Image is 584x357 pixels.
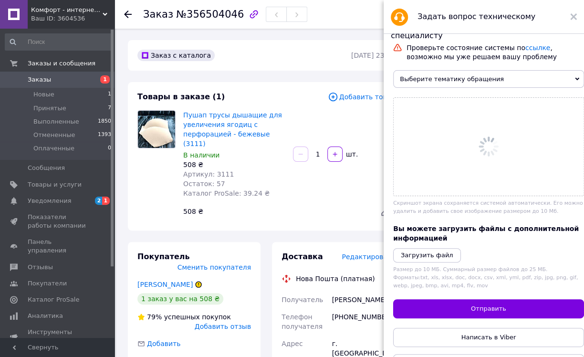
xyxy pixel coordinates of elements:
[28,312,63,320] span: Аналитика
[393,266,578,289] span: Размер до 10 МБ. Суммарный размер файлов до 25 МБ. Форматы: txt, xls, xlsx, doc, docx, csv, xml, ...
[471,305,506,312] span: Отправить
[282,313,323,330] span: Телефон получателя
[183,170,234,178] span: Артикул: 3111
[102,197,110,205] span: 1
[108,104,111,113] span: 7
[393,328,584,347] a: Написать в Viber
[28,263,53,272] span: Отзывы
[393,70,584,88] span: Выберите тематику обращения
[330,308,397,335] div: [PHONE_NUMBER]
[342,253,395,261] span: Редактировать
[393,225,579,242] span: Вы можете загрузить файлы с дополнительной информацией
[393,299,584,318] button: Отправить
[95,197,103,205] span: 2
[31,6,103,14] span: Комфорт - интернет-магазин
[179,205,372,218] div: 508 ₴
[137,281,193,288] a: [PERSON_NAME]
[28,75,51,84] span: Заказы
[33,117,79,126] span: Выполненные
[124,10,132,19] div: Вернуться назад
[28,238,88,255] span: Панель управления
[393,248,461,262] button: Загрузить файл
[177,263,251,271] span: Сменить покупателя
[108,90,111,99] span: 1
[28,295,79,304] span: Каталог ProSale
[108,144,111,153] span: 0
[282,340,302,347] span: Адрес
[293,274,377,283] div: Нова Пошта (платная)
[183,111,282,147] a: Пушап трусы дышащие для увеличения ягодиц с перфорацией - бежевые (3111)
[98,117,111,126] span: 1850
[137,312,231,322] div: успешных покупок
[28,213,88,230] span: Показатели работы компании
[147,313,162,321] span: 79%
[461,334,516,341] span: Написать в Viber
[33,90,54,99] span: Новые
[183,189,270,197] span: Каталог ProSale: 39.24 ₴
[137,293,223,304] div: 1 заказ у вас на 508 ₴
[183,180,225,188] span: Остаток: 57
[282,296,323,304] span: Получатель
[137,92,225,101] span: Товары в заказе (1)
[525,44,550,52] a: ссылке
[5,33,112,51] input: Поиск
[28,164,65,172] span: Сообщения
[138,111,175,148] img: Пушап трусы дышащие для увеличения ягодиц с перфорацией - бежевые (3111)
[183,160,285,169] div: 508 ₴
[183,151,219,159] span: В наличии
[100,75,110,84] span: 1
[28,180,82,189] span: Товары и услуги
[28,328,88,345] span: Инструменты вебмастера и SEO
[28,59,95,68] span: Заказы и сообщения
[282,252,323,261] span: Доставка
[328,92,395,102] span: Добавить товар
[28,197,71,205] span: Уведомления
[28,279,67,288] span: Покупатели
[176,9,244,20] span: №356504046
[195,323,251,330] span: Добавить отзыв
[33,104,66,113] span: Принятые
[401,252,453,259] i: Загрузить файл
[31,14,115,23] div: Ваш ID: 3604536
[351,52,395,59] time: [DATE] 23:08
[330,291,397,308] div: [PERSON_NAME]
[393,200,583,214] span: Скриншот экрана сохраняется системой автоматически. Его можно удалить и добавить свое изображение...
[376,202,395,221] a: Редактировать
[143,9,173,20] span: Заказ
[147,340,180,347] span: Добавить
[33,144,74,153] span: Оплаченные
[137,50,215,61] div: Заказ с каталога
[33,131,75,139] span: Отмененные
[137,252,189,261] span: Покупатель
[344,149,359,159] div: шт.
[98,131,111,139] span: 1393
